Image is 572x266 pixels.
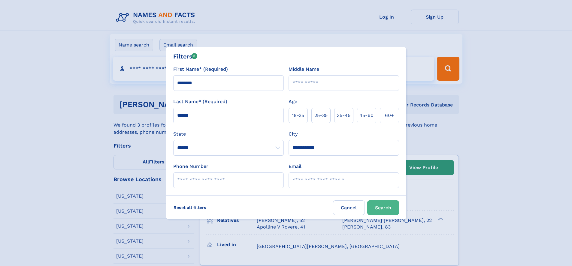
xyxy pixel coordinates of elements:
[333,200,365,215] label: Cancel
[337,112,350,119] span: 35‑45
[289,163,301,170] label: Email
[289,130,298,138] label: City
[289,66,319,73] label: Middle Name
[173,98,227,105] label: Last Name* (Required)
[385,112,394,119] span: 60+
[367,200,399,215] button: Search
[173,66,228,73] label: First Name* (Required)
[173,130,284,138] label: State
[359,112,374,119] span: 45‑60
[289,98,297,105] label: Age
[173,163,208,170] label: Phone Number
[173,52,198,61] div: Filters
[292,112,304,119] span: 18‑25
[314,112,328,119] span: 25‑35
[170,200,210,215] label: Reset all filters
